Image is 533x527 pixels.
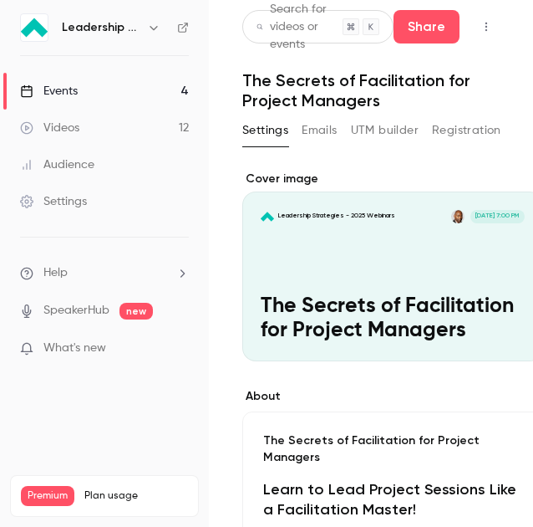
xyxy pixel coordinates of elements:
div: Settings [20,193,87,210]
h1: The Secrets of Facilitation for Project Managers [242,70,500,110]
p: The Secrets of Facilitation for Project Managers [263,432,522,466]
img: Leadership Strategies - 2025 Webinars [21,14,48,41]
span: What's new [43,340,106,357]
span: Help [43,264,68,282]
li: help-dropdown-opener [20,264,189,282]
div: Events [20,83,78,100]
span: Plan usage [84,489,188,503]
button: UTM builder [351,117,419,144]
button: Emails [302,117,337,144]
h6: Leadership Strategies - 2025 Webinars [62,19,140,36]
a: SpeakerHub [43,302,109,320]
div: Search for videos or events [256,1,343,54]
button: Settings [242,117,288,144]
span: new [119,303,153,320]
button: Share [393,10,459,43]
div: Videos [20,120,79,136]
button: Registrations [432,117,506,144]
h1: Learn to Lead Project Sessions Like a Facilitation Master! [263,479,522,519]
span: Premium [21,486,74,506]
iframe: Noticeable Trigger [169,341,189,356]
div: Audience [20,156,94,173]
